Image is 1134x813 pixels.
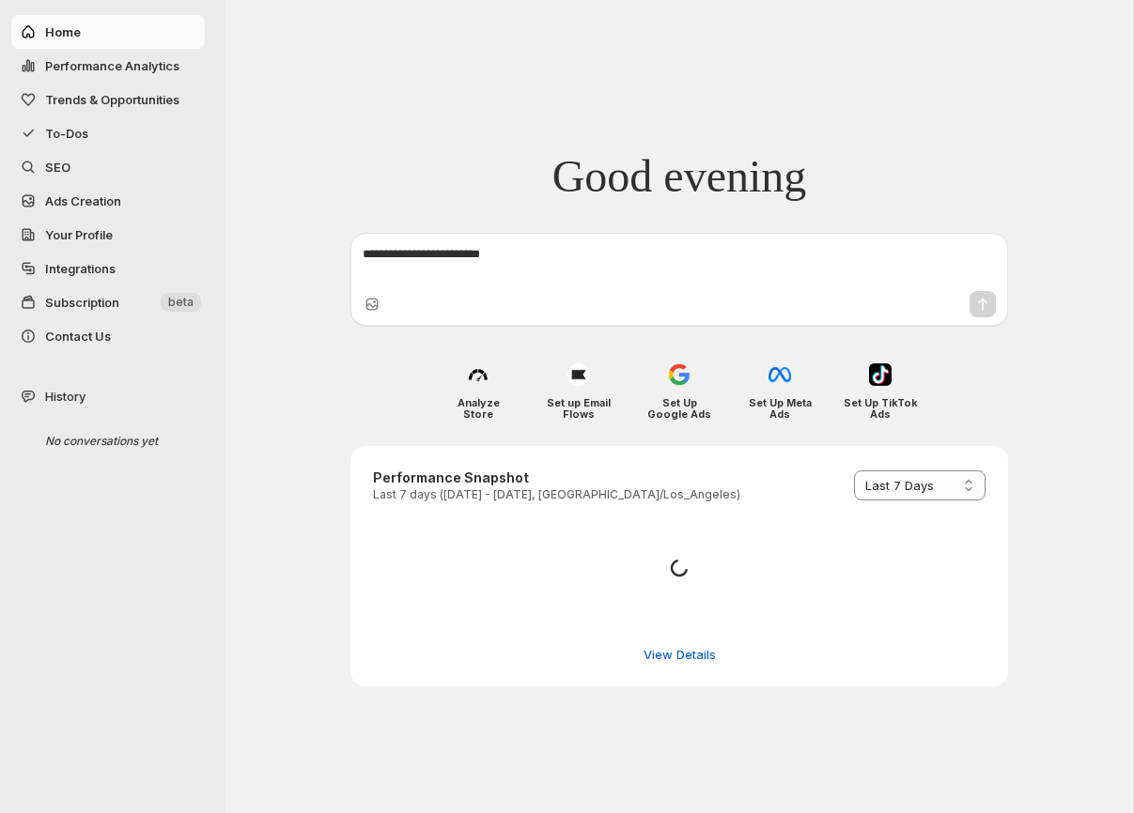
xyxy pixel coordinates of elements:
[45,126,88,141] span: To-Dos
[643,397,717,420] h4: Set Up Google Ads
[11,150,205,184] a: SEO
[869,363,892,386] img: Set Up TikTok Ads icon
[11,285,205,319] button: Subscription
[632,639,727,669] button: View detailed performance
[30,424,209,458] div: No conversations yet
[567,363,590,386] img: Set up Email Flows icon
[45,58,179,73] span: Performance Analytics
[45,193,121,208] span: Ads Creation
[442,397,516,420] h4: Analyze Store
[11,116,205,150] button: To-Dos
[168,295,194,310] span: beta
[668,363,691,386] img: Set Up Google Ads icon
[45,329,111,344] span: Contact Us
[542,397,616,420] h4: Set up Email Flows
[45,24,81,39] span: Home
[844,397,918,420] h4: Set Up TikTok Ads
[45,92,179,107] span: Trends & Opportunities
[45,295,119,310] span: Subscription
[644,645,716,664] span: View Details
[11,218,205,252] a: Your Profile
[11,184,205,218] button: Ads Creation
[11,319,205,353] button: Contact Us
[45,227,113,242] span: Your Profile
[11,252,205,285] a: Integrations
[11,83,205,116] button: Trends & Opportunities
[769,363,791,386] img: Set Up Meta Ads icon
[373,487,740,502] p: Last 7 days ([DATE] - [DATE], [GEOGRAPHIC_DATA]/Los_Angeles)
[45,387,85,406] span: History
[552,149,807,204] span: Good evening
[11,15,205,49] button: Home
[743,397,817,420] h4: Set Up Meta Ads
[11,49,205,83] button: Performance Analytics
[467,363,489,386] img: Analyze Store icon
[45,160,70,175] span: SEO
[363,295,381,314] button: Upload image
[373,468,740,487] h3: Performance Snapshot
[45,261,116,276] span: Integrations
